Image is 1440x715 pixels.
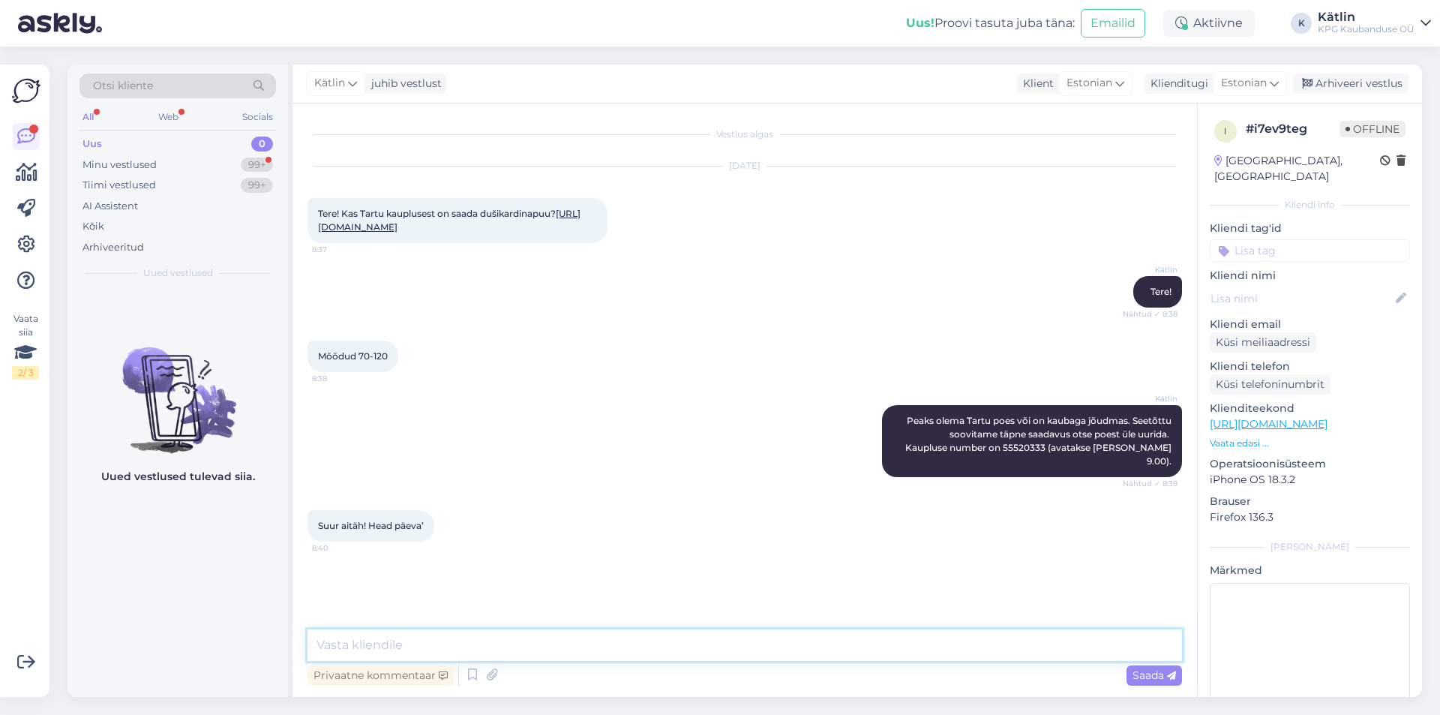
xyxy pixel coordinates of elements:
[318,208,580,233] span: Tere! Kas Tartu kauplusest on saada dušikardinapuu?
[1210,198,1410,212] div: Kliendi info
[1066,75,1112,92] span: Estonian
[1210,509,1410,525] p: Firefox 136.3
[1246,120,1339,138] div: # i7ev9teg
[82,219,104,234] div: Kõik
[1210,437,1410,450] p: Vaata edasi ...
[312,373,368,384] span: 8:38
[1121,393,1177,404] span: Kätlin
[1339,121,1405,137] span: Offline
[82,137,102,152] div: Uus
[1121,264,1177,275] span: Kätlin
[905,415,1174,467] span: Peaks olema Tartu poes või on kaubaga jõudmas. Seetõttu soovitame täpne saadavus otse poest üle u...
[67,320,288,455] img: No chats
[82,240,144,255] div: Arhiveeritud
[1210,494,1410,509] p: Brauser
[314,75,345,92] span: Kätlin
[1121,308,1177,320] span: Nähtud ✓ 8:38
[1210,239,1410,262] input: Lisa tag
[1221,75,1267,92] span: Estonian
[365,76,442,92] div: juhib vestlust
[12,77,40,105] img: Askly Logo
[318,350,388,362] span: Mõõdud 70-120
[307,159,1182,173] div: [DATE]
[239,107,276,127] div: Socials
[906,14,1075,32] div: Proovi tasuta juba täna:
[1210,417,1327,431] a: [URL][DOMAIN_NAME]
[155,107,181,127] div: Web
[1318,11,1431,35] a: KätlinKPG Kaubanduse OÜ
[1210,563,1410,578] p: Märkmed
[1210,290,1393,307] input: Lisa nimi
[1214,153,1380,185] div: [GEOGRAPHIC_DATA], [GEOGRAPHIC_DATA]
[1081,9,1145,38] button: Emailid
[1144,76,1208,92] div: Klienditugi
[312,542,368,554] span: 8:40
[1210,472,1410,488] p: iPhone OS 18.3.2
[1163,10,1255,37] div: Aktiivne
[12,366,39,380] div: 2 / 3
[1210,268,1410,284] p: Kliendi nimi
[101,469,255,485] p: Uued vestlused tulevad siia.
[1210,332,1316,353] div: Küsi meiliaadressi
[251,137,273,152] div: 0
[241,178,273,193] div: 99+
[312,244,368,255] span: 8:37
[307,665,454,686] div: Privaatne kommentaar
[1017,76,1054,92] div: Klient
[241,158,273,173] div: 99+
[318,520,424,531] span: Suur aitäh! Head päeva’
[93,78,153,94] span: Otsi kliente
[1210,401,1410,416] p: Klienditeekond
[1318,23,1414,35] div: KPG Kaubanduse OÜ
[82,178,156,193] div: Tiimi vestlused
[1291,13,1312,34] div: K
[143,266,213,280] span: Uued vestlused
[1121,478,1177,489] span: Nähtud ✓ 8:39
[79,107,97,127] div: All
[1210,359,1410,374] p: Kliendi telefon
[307,128,1182,141] div: Vestlus algas
[1210,374,1330,395] div: Küsi telefoninumbrit
[1210,221,1410,236] p: Kliendi tag'id
[82,158,157,173] div: Minu vestlused
[906,16,934,30] b: Uus!
[12,312,39,380] div: Vaata siia
[1132,668,1176,682] span: Saada
[1150,286,1171,297] span: Tere!
[1224,125,1227,137] span: i
[1210,317,1410,332] p: Kliendi email
[1210,540,1410,554] div: [PERSON_NAME]
[1293,74,1408,94] div: Arhiveeri vestlus
[82,199,138,214] div: AI Assistent
[1318,11,1414,23] div: Kätlin
[1210,456,1410,472] p: Operatsioonisüsteem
